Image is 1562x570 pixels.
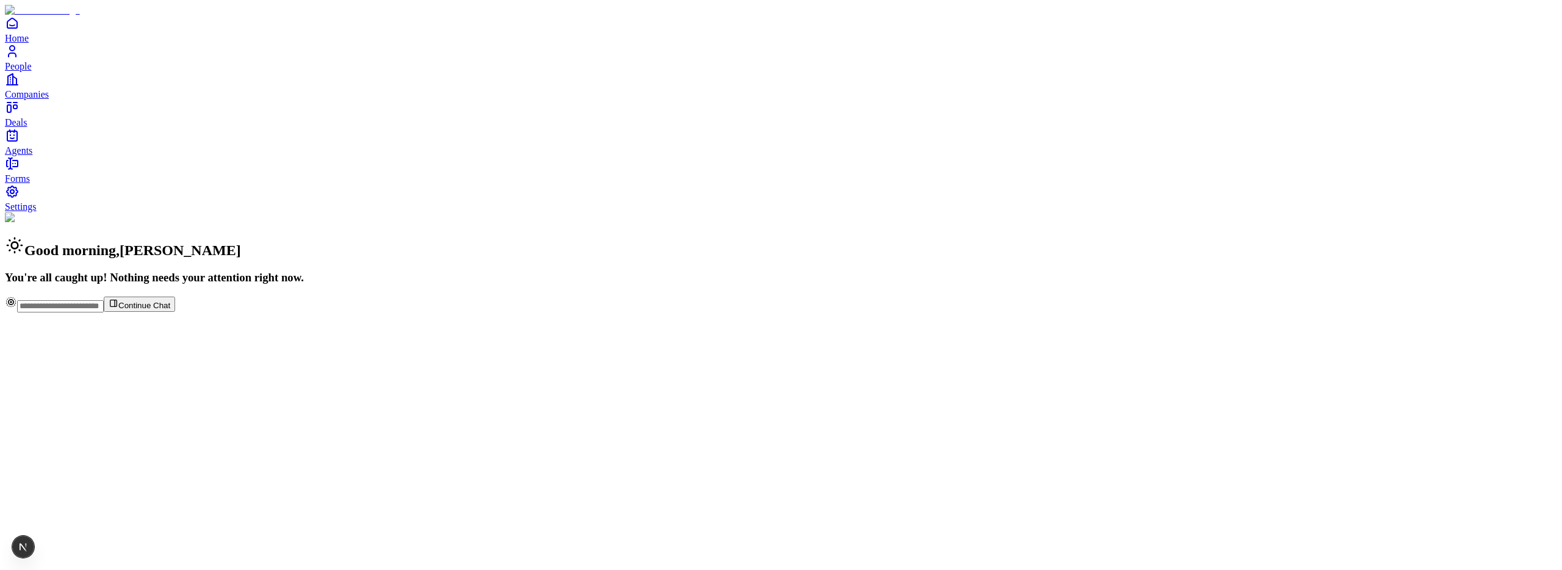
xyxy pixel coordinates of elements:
a: Forms [5,156,1557,184]
div: Continue Chat [5,296,1557,312]
img: Background [5,212,62,223]
a: Companies [5,72,1557,99]
h3: You're all caught up! Nothing needs your attention right now. [5,271,1557,284]
a: Deals [5,100,1557,128]
a: Agents [5,128,1557,156]
button: Continue Chat [104,297,175,312]
span: Settings [5,201,37,212]
span: People [5,61,32,71]
a: People [5,44,1557,71]
span: Home [5,33,29,43]
img: Item Brain Logo [5,5,80,16]
span: Forms [5,173,30,184]
span: Companies [5,89,49,99]
h2: Good morning , [PERSON_NAME] [5,236,1557,259]
span: Continue Chat [118,301,170,310]
a: Home [5,16,1557,43]
span: Agents [5,145,32,156]
a: Settings [5,184,1557,212]
span: Deals [5,117,27,128]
